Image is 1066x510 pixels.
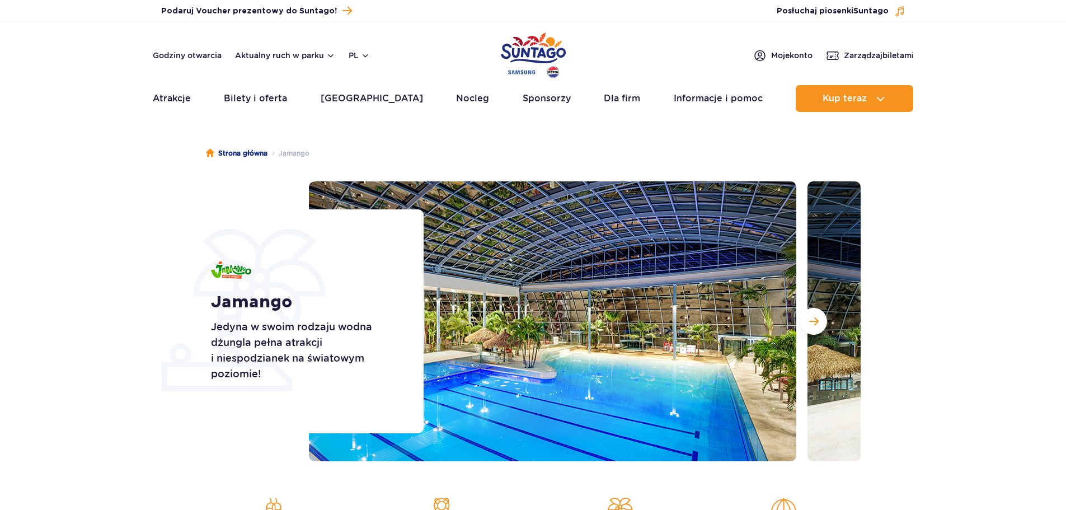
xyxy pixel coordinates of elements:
[267,148,309,159] li: Jamango
[153,85,191,112] a: Atrakcje
[777,6,905,17] button: Posłuchaj piosenkiSuntago
[211,292,398,312] h1: Jamango
[211,261,251,279] img: Jamango
[161,6,337,17] span: Podaruj Voucher prezentowy do Suntago!
[456,85,489,112] a: Nocleg
[844,50,914,61] span: Zarządzaj biletami
[211,319,398,382] p: Jedyna w swoim rodzaju wodna dżungla pełna atrakcji i niespodzianek na światowym poziomie!
[796,85,913,112] button: Kup teraz
[753,49,813,62] a: Mojekonto
[501,28,566,79] a: Park of Poland
[674,85,763,112] a: Informacje i pomoc
[161,3,352,18] a: Podaruj Voucher prezentowy do Suntago!
[771,50,813,61] span: Moje konto
[321,85,423,112] a: [GEOGRAPHIC_DATA]
[224,85,287,112] a: Bilety i oferta
[349,50,370,61] button: pl
[206,148,267,159] a: Strona główna
[777,6,889,17] span: Posłuchaj piosenki
[604,85,640,112] a: Dla firm
[800,308,827,335] button: Następny slajd
[853,7,889,15] span: Suntago
[153,50,222,61] a: Godziny otwarcia
[523,85,571,112] a: Sponsorzy
[823,93,867,104] span: Kup teraz
[235,51,335,60] button: Aktualny ruch w parku
[826,49,914,62] a: Zarządzajbiletami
